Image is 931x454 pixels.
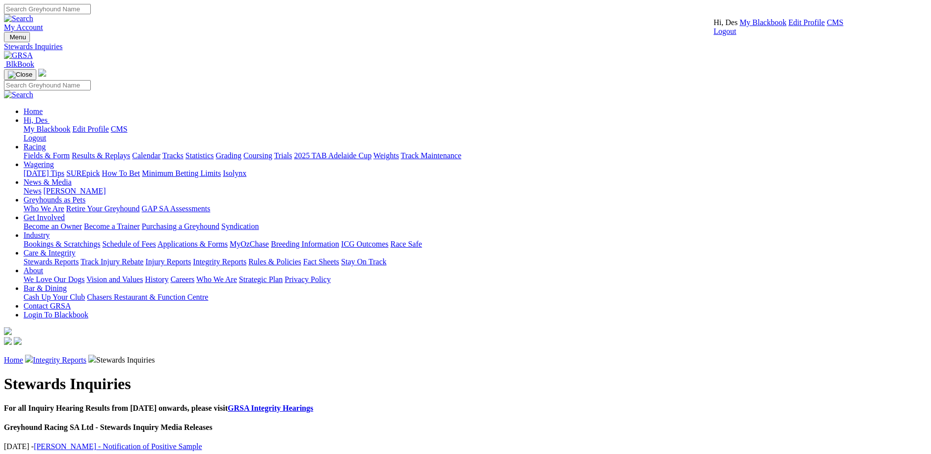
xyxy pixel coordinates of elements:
[86,275,143,284] a: Vision and Values
[221,222,259,230] a: Syndication
[390,240,422,248] a: Race Safe
[193,257,246,266] a: Integrity Reports
[10,33,26,41] span: Menu
[24,240,927,249] div: Industry
[8,71,32,79] img: Close
[24,134,46,142] a: Logout
[24,311,88,319] a: Login To Blackbook
[88,355,96,363] img: chevron-right.svg
[228,404,313,412] a: GRSA Integrity Hearings
[714,18,738,27] span: Hi, Des
[24,231,50,239] a: Industry
[274,151,292,160] a: Trials
[142,169,221,177] a: Minimum Betting Limits
[24,204,64,213] a: Who We Are
[4,4,91,14] input: Search
[24,240,100,248] a: Bookings & Scratchings
[132,151,160,160] a: Calendar
[4,51,33,60] img: GRSA
[24,275,927,284] div: About
[24,125,927,142] div: Hi, Des
[24,151,927,160] div: Racing
[714,27,736,35] a: Logout
[33,356,86,364] a: Integrity Reports
[66,169,100,177] a: SUREpick
[87,293,208,301] a: Chasers Restaurant & Function Centre
[145,257,191,266] a: Injury Reports
[24,257,927,266] div: Care & Integrity
[294,151,372,160] a: 2025 TAB Adelaide Cup
[6,60,34,68] span: BlkBook
[4,90,33,99] img: Search
[4,42,927,51] a: Stewards Inquiries
[4,355,927,365] p: Stewards Inquiries
[4,80,91,90] input: Search
[243,151,272,160] a: Coursing
[216,151,241,160] a: Grading
[162,151,184,160] a: Tracks
[401,151,461,160] a: Track Maintenance
[223,169,246,177] a: Isolynx
[102,240,156,248] a: Schedule of Fees
[24,222,927,231] div: Get Involved
[24,142,46,151] a: Racing
[24,196,85,204] a: Greyhounds as Pets
[24,302,71,310] a: Contact GRSA
[24,293,927,302] div: Bar & Dining
[24,284,67,292] a: Bar & Dining
[4,337,12,345] img: facebook.svg
[24,249,76,257] a: Care & Integrity
[4,23,43,31] a: My Account
[4,69,36,80] button: Toggle navigation
[43,187,106,195] a: [PERSON_NAME]
[4,404,313,412] b: For all Inquiry Hearing Results from [DATE] onwards, please visit
[24,187,927,196] div: News & Media
[80,257,143,266] a: Track Injury Rebate
[24,293,85,301] a: Cash Up Your Club
[38,69,46,77] img: logo-grsa-white.png
[714,18,843,36] div: My Account
[271,240,339,248] a: Breeding Information
[4,375,927,393] h1: Stewards Inquiries
[373,151,399,160] a: Weights
[285,275,331,284] a: Privacy Policy
[24,213,65,222] a: Get Involved
[24,187,41,195] a: News
[196,275,237,284] a: Who We Are
[4,442,927,451] p: [DATE] -
[73,125,109,133] a: Edit Profile
[24,257,79,266] a: Stewards Reports
[170,275,194,284] a: Careers
[24,116,50,124] a: Hi, Des
[24,169,927,178] div: Wagering
[24,151,70,160] a: Fields & Form
[788,18,825,27] a: Edit Profile
[145,275,168,284] a: History
[72,151,130,160] a: Results & Replays
[4,356,23,364] a: Home
[84,222,140,230] a: Become a Trainer
[142,222,219,230] a: Purchasing a Greyhound
[4,32,30,42] button: Toggle navigation
[24,266,43,275] a: About
[24,125,71,133] a: My Blackbook
[740,18,787,27] a: My Blackbook
[66,204,140,213] a: Retire Your Greyhound
[303,257,339,266] a: Fact Sheets
[239,275,283,284] a: Strategic Plan
[111,125,128,133] a: CMS
[341,240,388,248] a: ICG Outcomes
[34,442,202,451] a: [PERSON_NAME] - Notification of Positive Sample
[248,257,301,266] a: Rules & Policies
[24,107,43,115] a: Home
[14,337,22,345] img: twitter.svg
[158,240,228,248] a: Applications & Forms
[4,327,12,335] img: logo-grsa-white.png
[4,14,33,23] img: Search
[4,423,927,432] h4: Greyhound Racing SA Ltd - Stewards Inquiry Media Releases
[24,275,84,284] a: We Love Our Dogs
[24,169,64,177] a: [DATE] Tips
[341,257,386,266] a: Stay On Track
[24,222,82,230] a: Become an Owner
